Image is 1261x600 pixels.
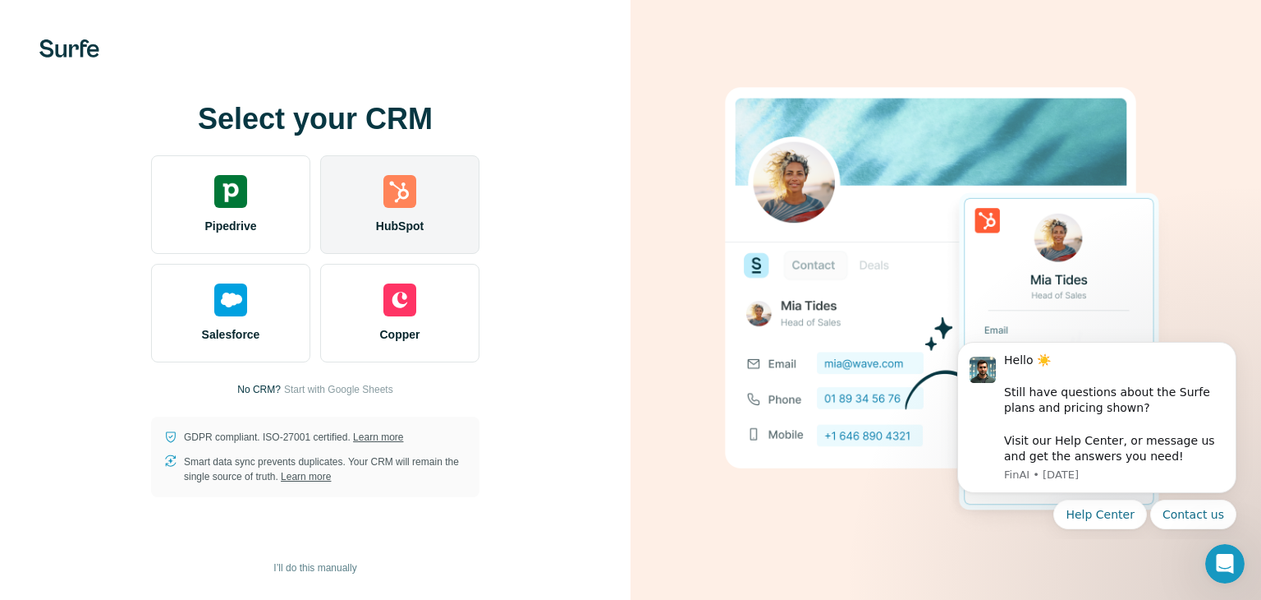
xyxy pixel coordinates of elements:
[214,284,247,316] img: salesforce's logo
[202,326,260,343] span: Salesforce
[353,432,403,443] a: Learn more
[933,327,1261,539] iframe: Intercom notifications message
[151,103,479,136] h1: Select your CRM
[383,175,416,208] img: hubspot's logo
[214,175,247,208] img: pipedrive's logo
[184,430,403,445] p: GDPR compliant. ISO-27001 certified.
[1205,544,1245,584] iframe: Intercom live chat
[273,561,356,575] span: I’ll do this manually
[204,218,256,234] span: Pipedrive
[184,455,466,484] p: Smart data sync prevents duplicates. Your CRM will remain the single source of truth.
[39,39,99,58] img: Surfe's logo
[716,62,1176,538] img: HUBSPOT image
[380,326,420,343] span: Copper
[237,382,281,397] p: No CRM?
[383,284,416,316] img: copper's logo
[262,556,368,580] button: I’ll do this manually
[284,382,393,397] button: Start with Google Sheets
[281,471,331,482] a: Learn more
[376,218,424,234] span: HubSpot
